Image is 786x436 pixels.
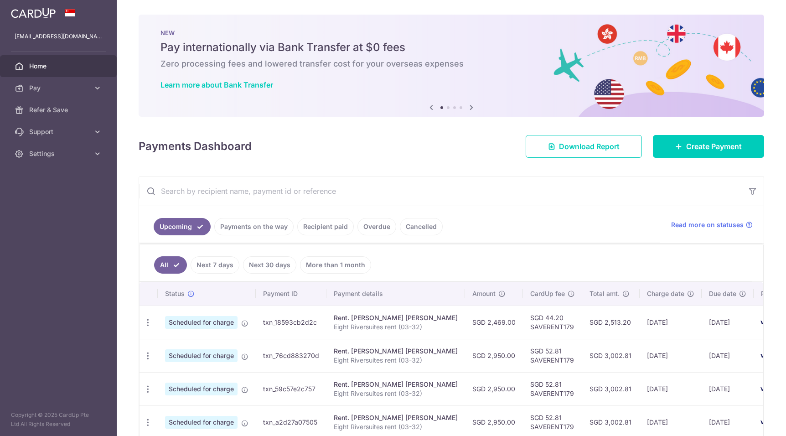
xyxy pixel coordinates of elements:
[465,372,523,405] td: SGD 2,950.00
[647,289,684,298] span: Charge date
[139,15,764,117] img: Bank transfer banner
[653,135,764,158] a: Create Payment
[256,282,326,306] th: Payment ID
[756,384,775,394] img: Bank Card
[756,317,775,328] img: Bank Card
[15,32,102,41] p: [EMAIL_ADDRESS][DOMAIN_NAME]
[154,256,187,274] a: All
[160,58,742,69] h6: Zero processing fees and lowered transfer cost for your overseas expenses
[530,289,565,298] span: CardUp fee
[671,220,744,229] span: Read more on statuses
[702,306,754,339] td: [DATE]
[671,220,753,229] a: Read more on statuses
[523,372,582,405] td: SGD 52.81 SAVERENT179
[334,413,458,422] div: Rent. [PERSON_NAME] [PERSON_NAME]
[29,62,89,71] span: Home
[300,256,371,274] a: More than 1 month
[160,80,273,89] a: Learn more about Bank Transfer
[165,416,238,429] span: Scheduled for charge
[29,105,89,114] span: Refer & Save
[165,383,238,395] span: Scheduled for charge
[559,141,620,152] span: Download Report
[256,339,326,372] td: txn_76cd883270d
[139,138,252,155] h4: Payments Dashboard
[243,256,296,274] a: Next 30 days
[29,83,89,93] span: Pay
[154,218,211,235] a: Upcoming
[702,372,754,405] td: [DATE]
[686,141,742,152] span: Create Payment
[702,339,754,372] td: [DATE]
[523,306,582,339] td: SGD 44.20 SAVERENT179
[334,389,458,398] p: Eight Riversuites rent (03-32)
[160,40,742,55] h5: Pay internationally via Bank Transfer at $0 fees
[709,289,736,298] span: Due date
[139,176,742,206] input: Search by recipient name, payment id or reference
[326,282,465,306] th: Payment details
[334,380,458,389] div: Rent. [PERSON_NAME] [PERSON_NAME]
[191,256,239,274] a: Next 7 days
[297,218,354,235] a: Recipient paid
[465,306,523,339] td: SGD 2,469.00
[29,127,89,136] span: Support
[523,339,582,372] td: SGD 52.81 SAVERENT179
[214,218,294,235] a: Payments on the way
[334,322,458,332] p: Eight Riversuites rent (03-32)
[256,372,326,405] td: txn_59c57e2c757
[400,218,443,235] a: Cancelled
[472,289,496,298] span: Amount
[357,218,396,235] a: Overdue
[582,306,640,339] td: SGD 2,513.20
[465,339,523,372] td: SGD 2,950.00
[640,339,702,372] td: [DATE]
[640,372,702,405] td: [DATE]
[526,135,642,158] a: Download Report
[334,422,458,431] p: Eight Riversuites rent (03-32)
[334,347,458,356] div: Rent. [PERSON_NAME] [PERSON_NAME]
[589,289,620,298] span: Total amt.
[582,372,640,405] td: SGD 3,002.81
[719,409,777,431] iframe: 자세한 정보를 찾을 수 있는 위젯을 엽니다.
[256,306,326,339] td: txn_18593cb2d2c
[756,350,775,361] img: Bank Card
[29,149,89,158] span: Settings
[640,306,702,339] td: [DATE]
[165,349,238,362] span: Scheduled for charge
[11,7,56,18] img: CardUp
[582,339,640,372] td: SGD 3,002.81
[334,313,458,322] div: Rent. [PERSON_NAME] [PERSON_NAME]
[334,356,458,365] p: Eight Riversuites rent (03-32)
[160,29,742,36] p: NEW
[165,316,238,329] span: Scheduled for charge
[165,289,185,298] span: Status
